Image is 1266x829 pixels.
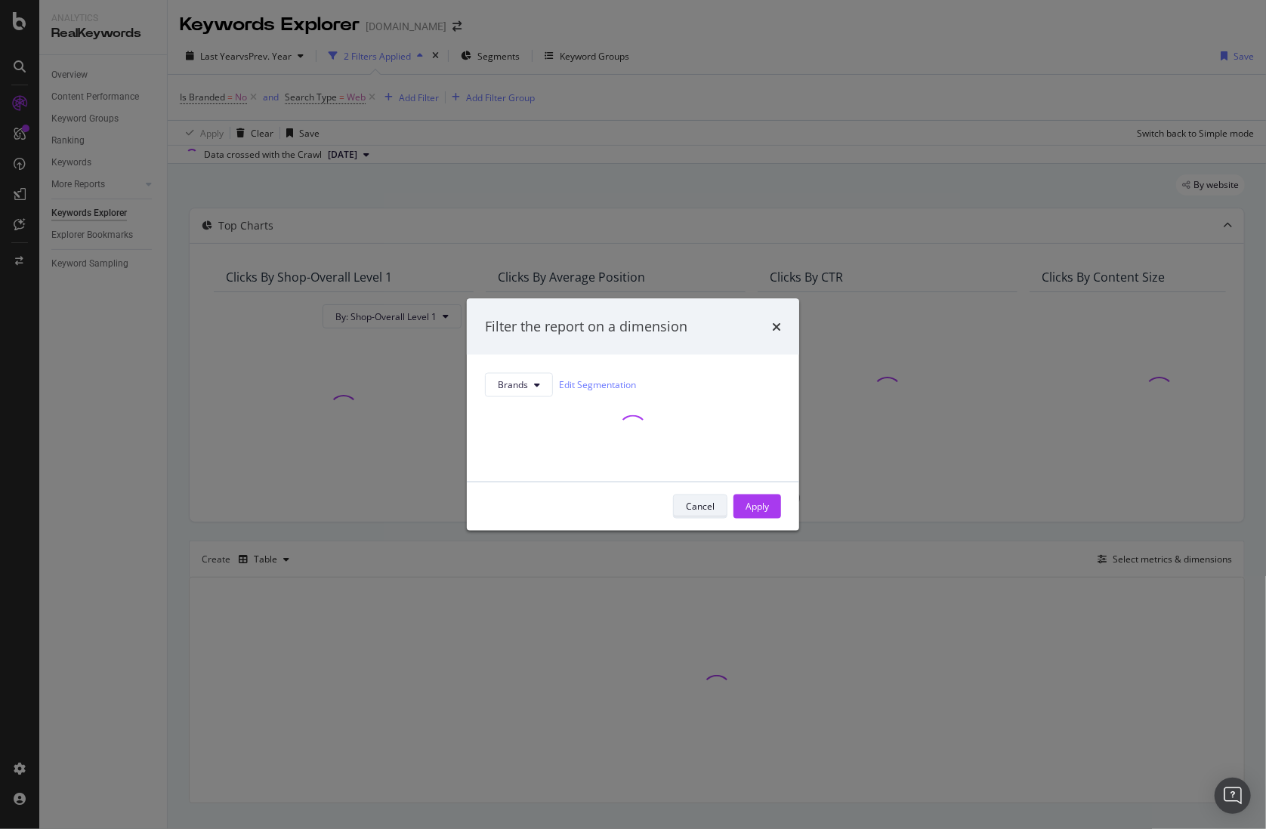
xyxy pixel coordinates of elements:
span: Brands [498,378,528,391]
button: Brands [485,372,553,396]
div: times [772,317,781,337]
div: modal [467,299,799,531]
div: Open Intercom Messenger [1215,778,1251,814]
button: Apply [733,494,781,518]
a: Edit Segmentation [559,377,636,393]
div: Apply [746,500,769,513]
button: Cancel [673,494,727,518]
div: Filter the report on a dimension [485,317,687,337]
div: Cancel [686,500,715,513]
